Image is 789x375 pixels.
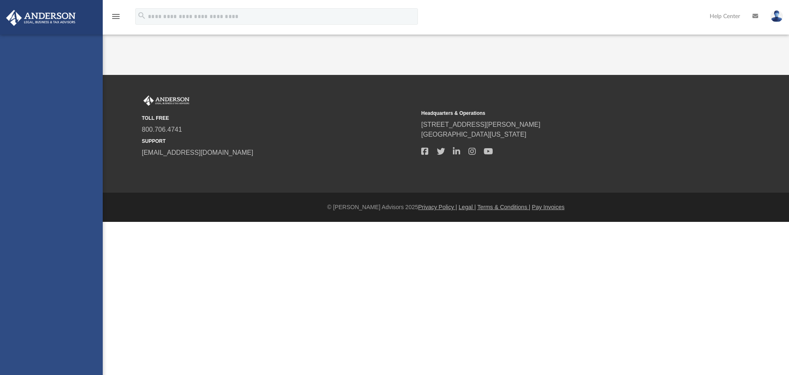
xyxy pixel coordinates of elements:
i: search [137,11,146,20]
a: Pay Invoices [532,204,564,210]
small: SUPPORT [142,137,415,145]
a: [STREET_ADDRESS][PERSON_NAME] [421,121,540,128]
a: [GEOGRAPHIC_DATA][US_STATE] [421,131,526,138]
img: User Pic [771,10,783,22]
a: Privacy Policy | [418,204,457,210]
a: menu [111,16,121,21]
a: 800.706.4741 [142,126,182,133]
i: menu [111,12,121,21]
small: Headquarters & Operations [421,109,695,117]
small: TOLL FREE [142,114,415,122]
a: Legal | [459,204,476,210]
img: Anderson Advisors Platinum Portal [4,10,78,26]
a: [EMAIL_ADDRESS][DOMAIN_NAME] [142,149,253,156]
a: Terms & Conditions | [478,204,531,210]
div: © [PERSON_NAME] Advisors 2025 [103,203,789,212]
img: Anderson Advisors Platinum Portal [142,95,191,106]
